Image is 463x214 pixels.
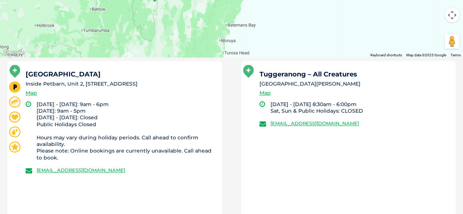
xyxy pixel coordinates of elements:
[370,53,402,58] button: Keyboard shortcuts
[26,80,216,88] li: Inside Petbarn, Unit 2, [STREET_ADDRESS]
[451,53,461,57] a: Terms
[2,48,26,57] img: Google
[259,80,449,88] li: [GEOGRAPHIC_DATA][PERSON_NAME]
[406,53,446,57] span: Map data ©2025 Google
[37,101,216,161] li: [DATE] - [DATE]: 9am - 6pm [DATE]: 9am - 5pm [DATE] - [DATE]: Closed Public Holidays Closed Hours...
[259,71,449,78] h5: Tuggeranong – All Creatures
[259,89,271,97] a: Map
[445,8,459,22] button: Map camera controls
[2,48,26,57] a: Open this area in Google Maps (opens a new window)
[26,89,37,97] a: Map
[270,120,359,126] a: [EMAIL_ADDRESS][DOMAIN_NAME]
[37,167,125,173] a: [EMAIL_ADDRESS][DOMAIN_NAME]
[270,101,449,114] li: [DATE] - [DATE] 8:30am - 6:00pm Sat, Sun & Public Holidays: CLOSED
[445,34,459,49] button: Drag Pegman onto the map to open Street View
[26,71,216,78] h5: [GEOGRAPHIC_DATA]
